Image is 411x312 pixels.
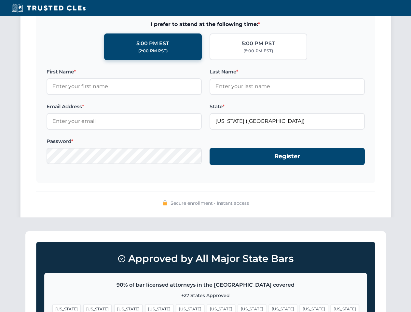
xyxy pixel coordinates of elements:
[47,137,202,145] label: Password
[210,78,365,95] input: Enter your last name
[47,68,202,76] label: First Name
[47,78,202,95] input: Enter your first name
[52,281,359,289] p: 90% of bar licensed attorneys in the [GEOGRAPHIC_DATA] covered
[44,250,367,267] h3: Approved by All Major State Bars
[10,3,88,13] img: Trusted CLEs
[47,103,202,110] label: Email Address
[210,68,365,76] label: Last Name
[171,200,249,207] span: Secure enrollment • Instant access
[47,113,202,129] input: Enter your email
[162,200,168,205] img: 🔒
[138,48,168,54] div: (2:00 PM PST)
[52,292,359,299] p: +27 States Approved
[210,113,365,129] input: Florida (FL)
[47,20,365,29] span: I prefer to attend at the following time:
[210,103,365,110] label: State
[210,148,365,165] button: Register
[242,39,275,48] div: 5:00 PM PST
[243,48,273,54] div: (8:00 PM EST)
[136,39,169,48] div: 5:00 PM EST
